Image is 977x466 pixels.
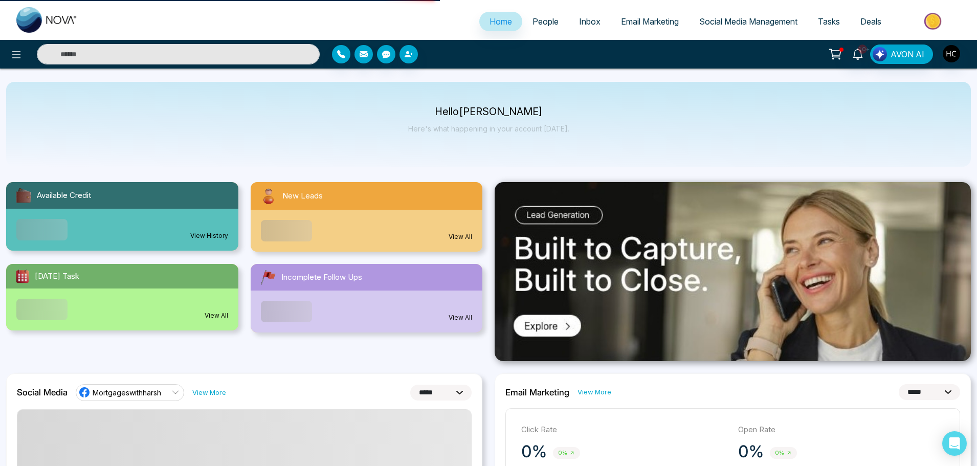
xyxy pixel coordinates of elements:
[93,388,161,397] span: Mortgageswithharsh
[897,10,971,33] img: Market-place.gif
[770,447,797,459] span: 0%
[449,232,472,241] a: View All
[621,16,679,27] span: Email Marketing
[505,387,569,397] h2: Email Marketing
[891,48,924,60] span: AVON AI
[37,190,91,202] span: Available Credit
[569,12,611,31] a: Inbox
[578,387,611,397] a: View More
[495,182,971,361] img: .
[17,387,68,397] h2: Social Media
[490,16,512,27] span: Home
[808,12,850,31] a: Tasks
[408,107,569,116] p: Hello [PERSON_NAME]
[858,45,867,54] span: 10+
[870,45,933,64] button: AVON AI
[738,424,945,436] p: Open Rate
[259,268,277,286] img: followUps.svg
[942,431,967,456] div: Open Intercom Messenger
[282,190,323,202] span: New Leads
[532,16,559,27] span: People
[449,313,472,322] a: View All
[943,45,960,62] img: User Avatar
[738,441,764,462] p: 0%
[579,16,601,27] span: Inbox
[860,16,881,27] span: Deals
[522,12,569,31] a: People
[818,16,840,27] span: Tasks
[205,311,228,320] a: View All
[14,268,31,284] img: todayTask.svg
[192,388,226,397] a: View More
[281,272,362,283] span: Incomplete Follow Ups
[553,447,580,459] span: 0%
[521,424,728,436] p: Click Rate
[850,12,892,31] a: Deals
[846,45,870,62] a: 10+
[245,264,489,332] a: Incomplete Follow UpsView All
[35,271,79,282] span: [DATE] Task
[699,16,797,27] span: Social Media Management
[14,186,33,205] img: availableCredit.svg
[873,47,887,61] img: Lead Flow
[259,186,278,206] img: newLeads.svg
[245,182,489,252] a: New LeadsView All
[190,231,228,240] a: View History
[611,12,689,31] a: Email Marketing
[408,124,569,133] p: Here's what happening in your account [DATE].
[479,12,522,31] a: Home
[16,7,78,33] img: Nova CRM Logo
[689,12,808,31] a: Social Media Management
[521,441,547,462] p: 0%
